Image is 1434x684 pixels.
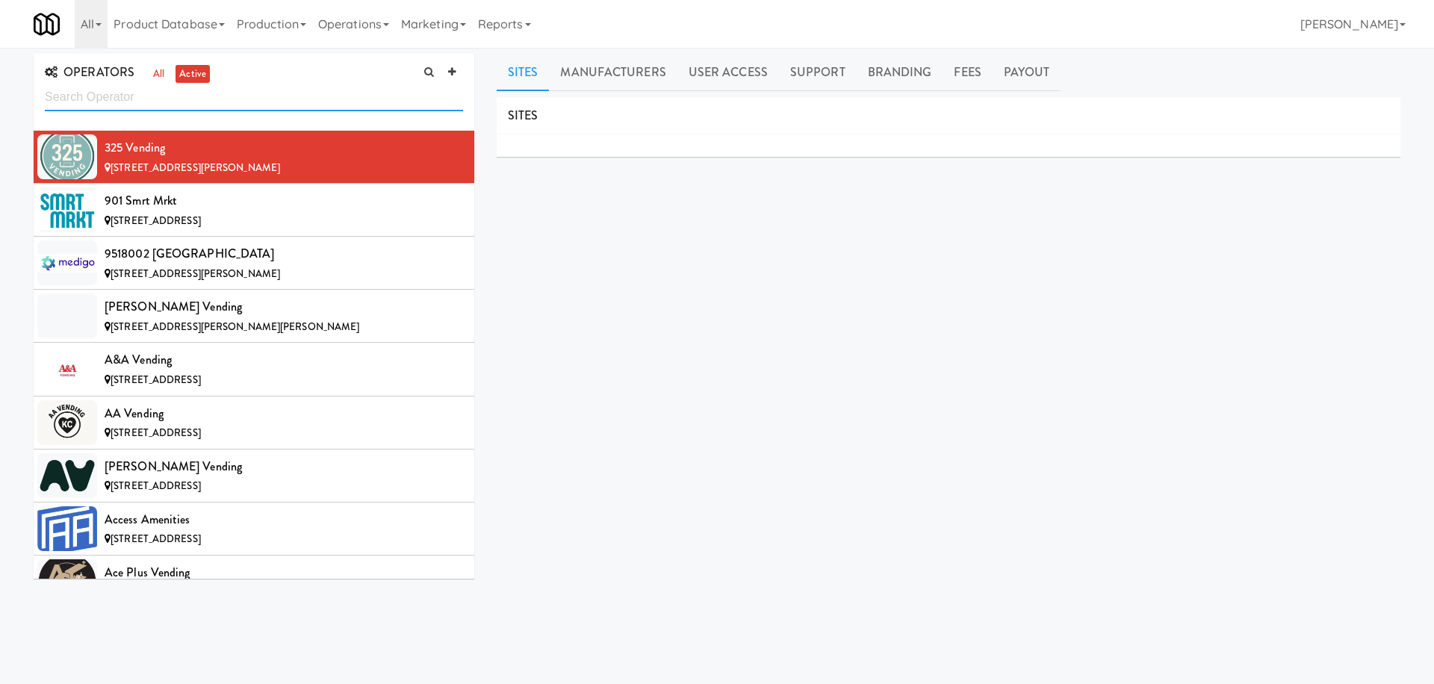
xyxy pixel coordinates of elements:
span: [STREET_ADDRESS] [111,479,201,493]
a: all [149,65,168,84]
li: AA Vending[STREET_ADDRESS] [34,397,474,450]
span: [STREET_ADDRESS] [111,426,201,440]
span: [STREET_ADDRESS][PERSON_NAME] [111,161,280,175]
div: [PERSON_NAME] Vending [105,296,463,318]
li: Access Amenities[STREET_ADDRESS] [34,503,474,556]
li: A&A Vending[STREET_ADDRESS] [34,343,474,396]
div: Access Amenities [105,509,463,531]
a: Sites [497,54,550,91]
a: User Access [677,54,779,91]
li: [PERSON_NAME] Vending[STREET_ADDRESS][PERSON_NAME][PERSON_NAME] [34,290,474,343]
span: [STREET_ADDRESS][PERSON_NAME] [111,267,280,281]
input: Search Operator [45,84,463,111]
span: [STREET_ADDRESS] [111,532,201,546]
div: 9518002 [GEOGRAPHIC_DATA] [105,243,463,265]
li: [PERSON_NAME] Vending[STREET_ADDRESS] [34,450,474,503]
div: [PERSON_NAME] Vending [105,456,463,478]
a: Branding [857,54,943,91]
span: [STREET_ADDRESS] [111,373,201,387]
div: Ace Plus Vending [105,562,463,584]
span: OPERATORS [45,63,134,81]
div: A&A Vending [105,349,463,371]
li: 9518002 [GEOGRAPHIC_DATA][STREET_ADDRESS][PERSON_NAME] [34,237,474,290]
span: SITES [508,107,538,124]
a: active [176,65,210,84]
li: 325 Vending[STREET_ADDRESS][PERSON_NAME] [34,131,474,184]
li: Ace Plus Vending[STREET_ADDRESS][PERSON_NAME] [34,556,474,609]
a: Manufacturers [549,54,677,91]
span: [STREET_ADDRESS][PERSON_NAME][PERSON_NAME] [111,320,359,334]
div: 901 Smrt Mrkt [105,190,463,212]
span: [STREET_ADDRESS] [111,214,201,228]
a: Payout [993,54,1061,91]
div: AA Vending [105,402,463,425]
li: 901 Smrt Mrkt[STREET_ADDRESS] [34,184,474,237]
a: Support [779,54,857,91]
img: Micromart [34,11,60,37]
div: 325 Vending [105,137,463,159]
a: Fees [943,54,992,91]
